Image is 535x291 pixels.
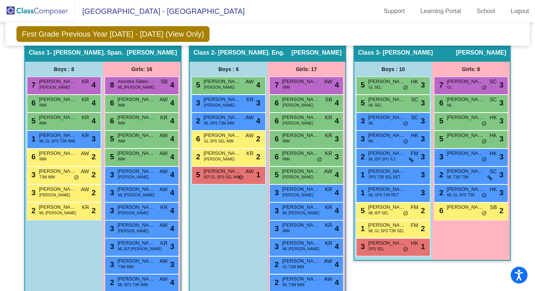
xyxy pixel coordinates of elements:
[81,150,89,157] span: AW
[368,132,406,139] span: [PERSON_NAME] [PERSON_NAME]
[354,62,432,77] div: Boys : 10
[359,224,365,233] span: 1
[282,203,320,211] span: [PERSON_NAME]-Tema
[273,81,279,89] span: 7
[74,175,79,181] span: do_not_disturb_alt
[335,115,339,126] span: 4
[282,257,320,265] span: [PERSON_NAME]
[214,49,285,56] span: - [PERSON_NAME]. Eng.
[369,174,401,180] span: SPS T3R SEL RET
[369,138,374,144] span: ML
[117,221,155,229] span: [PERSON_NAME]
[204,96,241,103] span: [PERSON_NAME]
[159,186,168,193] span: AW
[481,211,487,217] span: do_not_disturb_alt
[39,210,76,216] span: ML [PERSON_NAME]
[75,5,245,17] span: [GEOGRAPHIC_DATA] - [GEOGRAPHIC_DATA]
[159,168,168,175] span: AW
[170,169,174,180] span: 4
[118,174,149,180] span: [PERSON_NAME]
[30,81,36,89] span: 7
[403,211,408,217] span: do_not_disturb_alt
[118,156,125,162] span: IMM
[325,239,332,247] span: KR
[368,186,406,193] span: [PERSON_NAME]
[30,117,36,125] span: 5
[421,97,425,108] span: 3
[108,99,114,107] span: 6
[359,117,365,125] span: 3
[204,168,241,175] span: [PERSON_NAME]
[335,169,339,180] span: 4
[437,153,443,161] span: 3
[369,156,396,162] span: ML IEP SPC ILC
[378,5,411,17] a: Support
[282,102,313,108] span: [PERSON_NAME]
[437,99,443,107] span: 6
[369,102,382,108] span: ML SEL
[325,114,332,122] span: KR
[421,133,425,144] span: 3
[282,120,313,126] span: [PERSON_NAME]
[490,150,497,157] span: HK
[368,221,406,229] span: [PERSON_NAME]
[499,133,504,144] span: 3
[368,96,406,103] span: [PERSON_NAME]
[335,187,339,198] span: 4
[282,239,320,247] span: [PERSON_NAME]
[108,242,114,251] span: 3
[238,175,244,181] span: do_not_disturb_alt
[411,96,418,104] span: SC
[30,171,36,179] span: 3
[335,97,339,108] span: 4
[117,132,155,139] span: [PERSON_NAME]
[118,264,134,270] span: T3M IMM
[256,79,260,91] span: 4
[490,114,497,122] span: HK
[481,85,487,91] span: do_not_disturb_alt
[282,132,320,139] span: [PERSON_NAME]
[403,139,408,145] span: do_not_disturb_alt
[359,189,365,197] span: 1
[447,114,484,121] span: [PERSON_NAME]
[499,115,504,126] span: 3
[447,150,484,157] span: [PERSON_NAME]
[499,205,504,216] span: 2
[273,171,279,179] span: 5
[39,114,76,121] span: [PERSON_NAME]
[325,132,332,140] span: KR
[421,205,425,216] span: 2
[39,168,76,175] span: [PERSON_NAME]
[39,132,76,139] span: [PERSON_NAME]
[245,168,254,175] span: AW
[245,132,254,140] span: AW
[447,174,469,180] span: ML T3R T3M
[411,150,418,157] span: FM
[204,174,241,180] span: IEP GL SPS SEL IMM
[108,81,114,89] span: 8
[170,151,174,162] span: 4
[490,203,497,211] span: SB
[170,97,174,108] span: 4
[368,150,406,157] span: [PERSON_NAME] Cash
[39,120,46,126] span: IMM
[437,206,443,215] span: 6
[368,78,406,85] span: [PERSON_NAME]
[481,121,487,127] span: do_not_disturb_alt
[92,79,96,91] span: 4
[108,135,114,143] span: 5
[335,205,339,216] span: 4
[256,151,260,162] span: 2
[159,96,168,104] span: AW
[170,205,174,216] span: 4
[30,153,36,161] span: 6
[282,228,290,234] span: IMM
[481,157,487,163] span: do_not_disturb_alt
[282,210,320,216] span: ML [PERSON_NAME]
[490,96,497,104] span: SC
[490,132,497,140] span: HK
[108,260,114,269] span: 3
[437,171,443,179] span: 2
[421,241,425,252] span: 1
[194,99,200,107] span: 3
